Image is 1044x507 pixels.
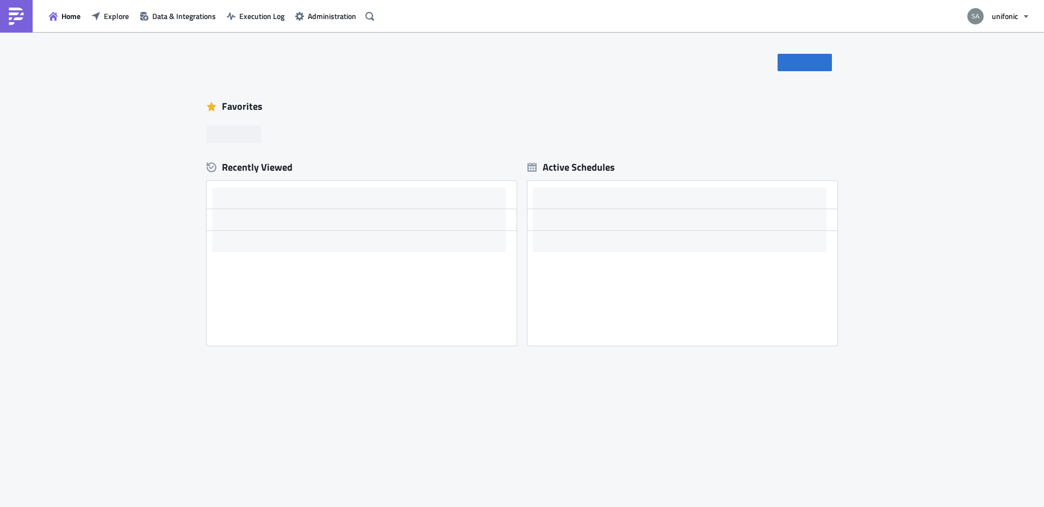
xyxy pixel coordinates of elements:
div: Recently Viewed [207,159,517,176]
span: Data & Integrations [152,10,216,22]
div: Active Schedules [527,161,615,173]
button: unifonic [961,4,1036,28]
button: Administration [290,8,362,24]
button: Explore [86,8,134,24]
button: Data & Integrations [134,8,221,24]
span: Administration [308,10,356,22]
img: PushMetrics [8,8,25,25]
span: Execution Log [239,10,284,22]
span: Explore [104,10,129,22]
div: Favorites [207,98,837,115]
span: unifonic [992,10,1018,22]
span: Home [61,10,80,22]
img: Avatar [966,7,985,26]
button: Execution Log [221,8,290,24]
button: Home [43,8,86,24]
